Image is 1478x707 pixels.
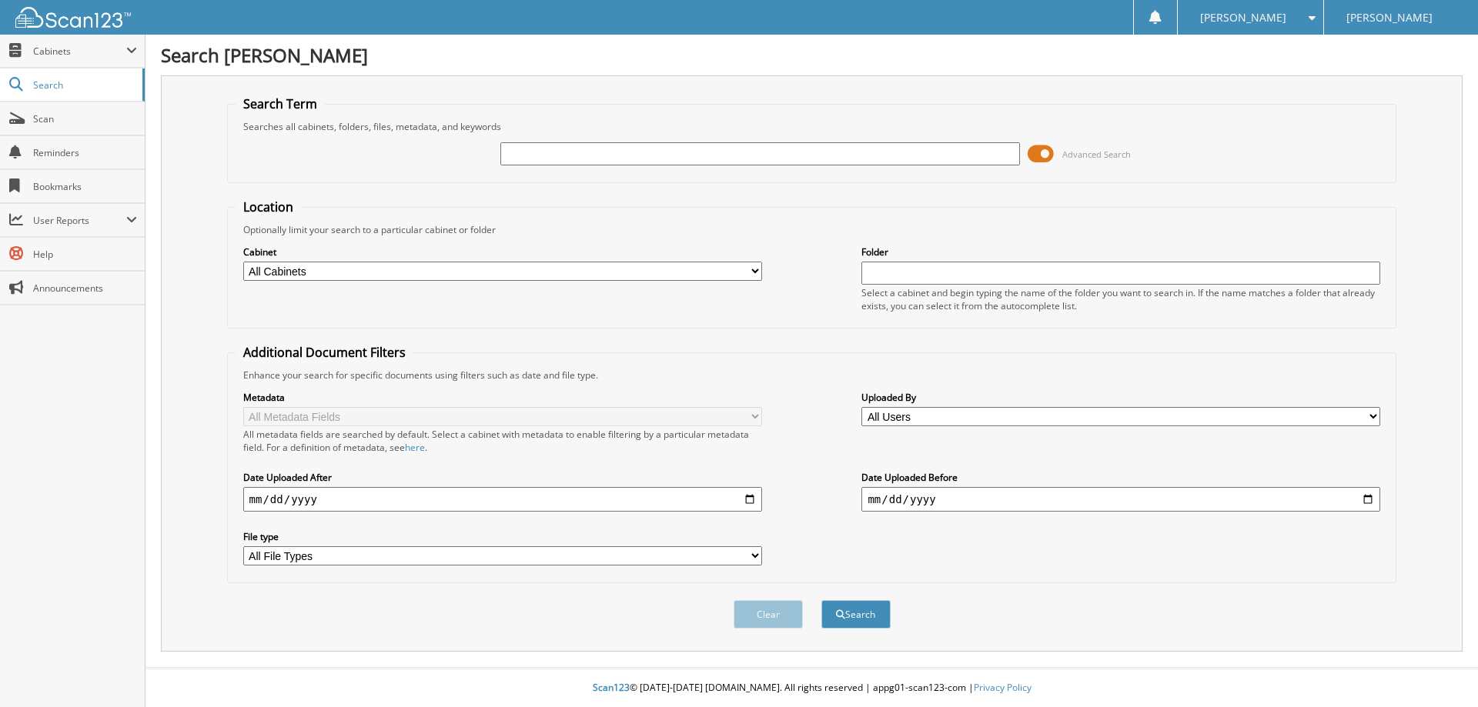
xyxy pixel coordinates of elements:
div: Enhance your search for specific documents using filters such as date and file type. [236,369,1389,382]
a: Privacy Policy [974,681,1032,694]
label: Date Uploaded Before [861,471,1380,484]
span: [PERSON_NAME] [1200,13,1286,22]
label: Folder [861,245,1380,258]
span: Search [33,78,135,92]
span: Announcements [33,282,137,295]
div: Searches all cabinets, folders, files, metadata, and keywords [236,120,1389,133]
span: [PERSON_NAME] [1346,13,1433,22]
label: File type [243,530,762,543]
span: Reminders [33,146,137,159]
label: Uploaded By [861,391,1380,404]
label: Metadata [243,391,762,404]
span: Advanced Search [1062,148,1131,160]
h1: Search [PERSON_NAME] [161,42,1463,68]
span: Help [33,248,137,261]
img: scan123-logo-white.svg [15,7,131,28]
legend: Additional Document Filters [236,344,413,361]
input: end [861,487,1380,512]
span: Bookmarks [33,180,137,193]
span: Scan123 [593,681,630,694]
input: start [243,487,762,512]
div: All metadata fields are searched by default. Select a cabinet with metadata to enable filtering b... [243,428,762,454]
span: Cabinets [33,45,126,58]
legend: Search Term [236,95,325,112]
button: Clear [734,600,803,629]
span: Scan [33,112,137,125]
label: Date Uploaded After [243,471,762,484]
div: Optionally limit your search to a particular cabinet or folder [236,223,1389,236]
div: © [DATE]-[DATE] [DOMAIN_NAME]. All rights reserved | appg01-scan123-com | [145,669,1478,707]
div: Select a cabinet and begin typing the name of the folder you want to search in. If the name match... [861,286,1380,312]
button: Search [821,600,891,629]
legend: Location [236,198,301,215]
a: here [405,441,425,454]
label: Cabinet [243,245,762,258]
span: User Reports [33,214,126,227]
